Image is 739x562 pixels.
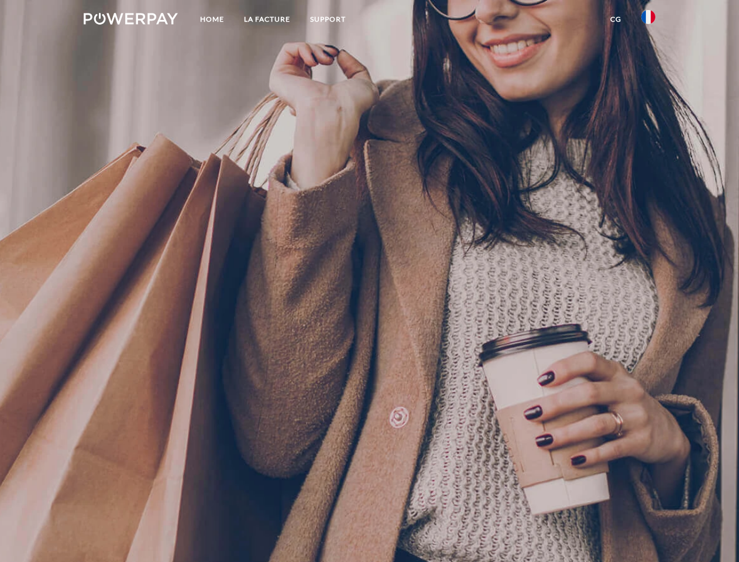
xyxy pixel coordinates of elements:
[234,9,300,30] a: LA FACTURE
[84,13,178,25] img: logo-powerpay-white.svg
[190,9,234,30] a: Home
[641,10,655,24] img: fr
[600,9,631,30] a: CG
[300,9,356,30] a: Support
